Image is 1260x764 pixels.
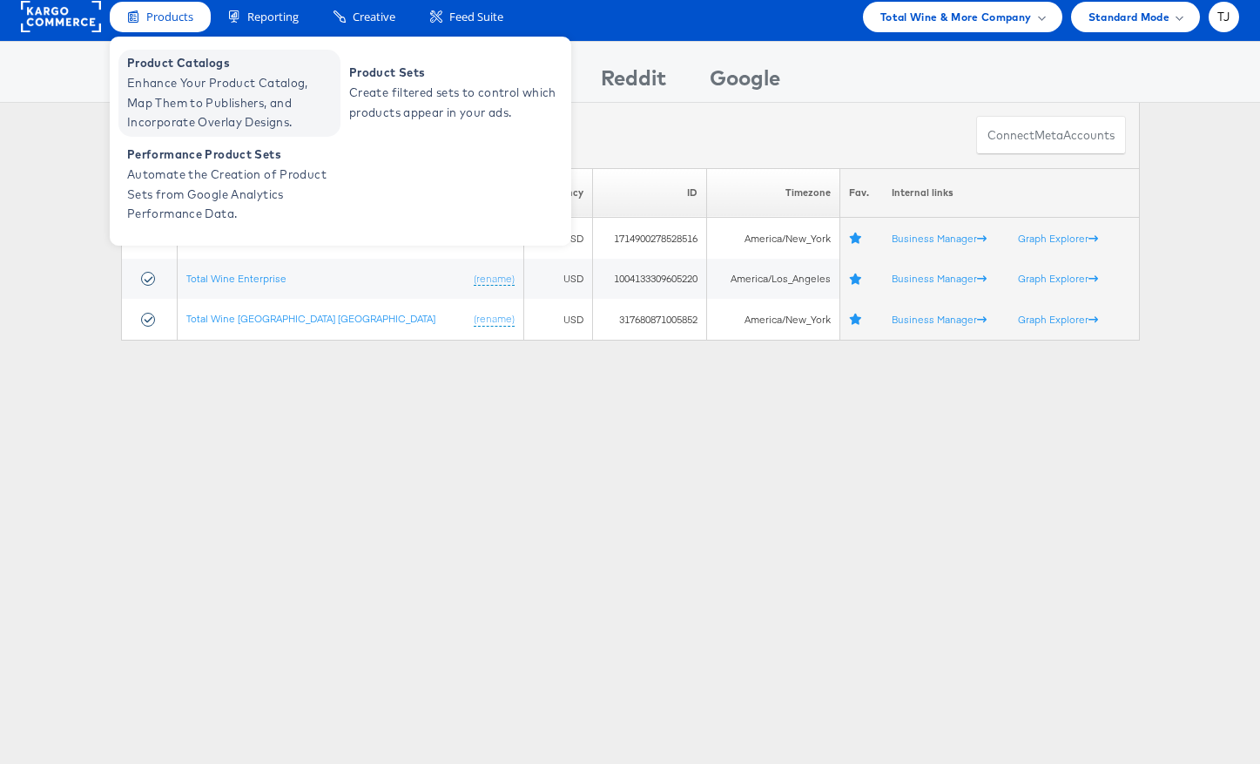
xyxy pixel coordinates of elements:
a: Product Catalogs Enhance Your Product Catalog, Map Them to Publishers, and Incorporate Overlay De... [118,50,340,137]
td: America/New_York [707,299,840,340]
span: Standard Mode [1088,8,1169,26]
span: Reporting [247,9,299,25]
a: Graph Explorer [1018,232,1098,245]
span: meta [1034,127,1063,144]
a: Business Manager [892,313,987,326]
td: USD [523,299,592,340]
a: Business Manager [892,272,987,285]
td: 1714900278528516 [592,218,707,259]
span: Enhance Your Product Catalog, Map Them to Publishers, and Incorporate Overlay Designs. [127,73,336,132]
a: Total Wine [GEOGRAPHIC_DATA] [GEOGRAPHIC_DATA] [186,312,435,325]
span: Products [146,9,193,25]
span: Product Sets [349,63,558,83]
span: Performance Product Sets [127,145,336,165]
a: Product Sets Create filtered sets to control which products appear in your ads. [340,50,563,137]
span: Total Wine & More Company [880,8,1032,26]
a: Total Wine Enterprise [186,272,286,285]
span: TJ [1217,11,1230,23]
div: Google [710,63,780,102]
button: ConnectmetaAccounts [976,116,1126,155]
div: Reddit [601,63,666,102]
a: (rename) [474,312,515,327]
a: Business Manager [892,232,987,245]
span: Create filtered sets to control which products appear in your ads. [349,83,558,123]
span: Automate the Creation of Product Sets from Google Analytics Performance Data. [127,165,336,224]
span: Feed Suite [449,9,503,25]
span: Creative [353,9,395,25]
a: Graph Explorer [1018,272,1098,285]
td: America/New_York [707,218,840,259]
span: Product Catalogs [127,53,336,73]
a: Performance Product Sets Automate the Creation of Product Sets from Google Analytics Performance ... [118,141,340,228]
th: ID [592,168,707,218]
th: Timezone [707,168,840,218]
td: USD [523,259,592,300]
a: (rename) [474,272,515,287]
a: Graph Explorer [1018,313,1098,326]
td: 317680871005852 [592,299,707,340]
td: America/Los_Angeles [707,259,840,300]
td: 1004133309605220 [592,259,707,300]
